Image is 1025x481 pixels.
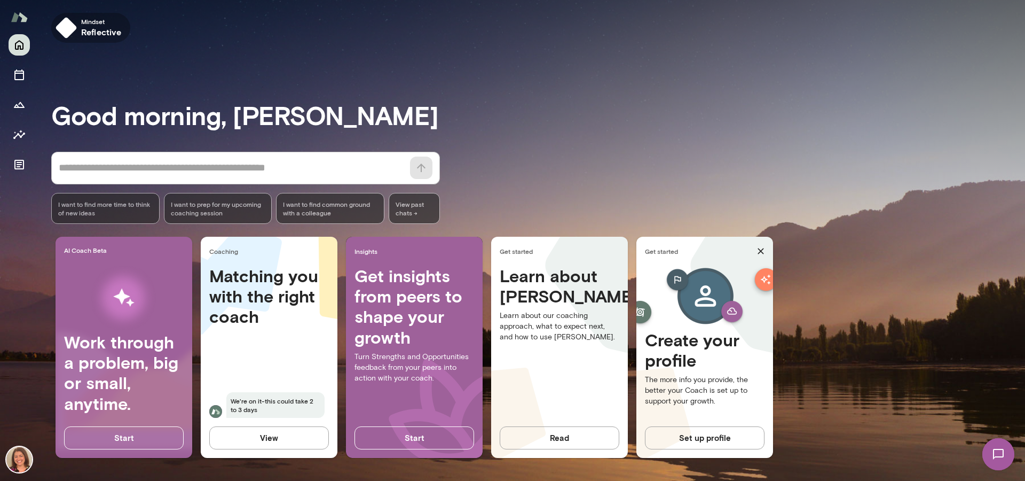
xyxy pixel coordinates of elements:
[171,200,265,217] span: I want to prep for my upcoming coaching session
[56,17,77,38] img: mindset
[51,193,160,224] div: I want to find more time to think of new ideas
[354,266,474,348] h4: Get insights from peers to shape your growth
[649,266,760,330] img: Create profile
[11,7,28,27] img: Mento
[64,332,184,414] h4: Work through a problem, big or small, anytime.
[81,17,122,26] span: Mindset
[58,200,153,217] span: I want to find more time to think of new ideas
[9,94,30,115] button: Growth Plan
[9,154,30,175] button: Documents
[209,426,329,449] button: View
[645,375,764,407] p: The more info you provide, the better your Coach is set up to support your growth.
[645,426,764,449] button: Set up profile
[9,34,30,56] button: Home
[76,264,171,332] img: AI Workflows
[645,247,753,255] span: Get started
[500,426,619,449] button: Read
[226,392,325,418] span: We're on it-this could take 2 to 3 days
[51,100,1025,130] h3: Good morning, [PERSON_NAME]
[283,200,377,217] span: I want to find common ground with a colleague
[9,64,30,86] button: Sessions
[354,352,474,384] p: Turn Strengths and Opportunities feedback from your peers into action with your coach.
[51,13,130,43] button: Mindsetreflective
[500,247,624,255] span: Get started
[81,26,122,38] h6: reflective
[354,247,478,255] span: Insights
[164,193,272,224] div: I want to prep for my upcoming coaching session
[64,246,188,254] span: AI Coach Beta
[9,124,30,145] button: Insights
[209,247,333,255] span: Coaching
[500,266,619,307] h4: Learn about [PERSON_NAME]
[645,330,764,371] h4: Create your profile
[64,426,184,449] button: Start
[389,193,440,224] span: View past chats ->
[500,311,619,343] p: Learn about our coaching approach, what to expect next, and how to use [PERSON_NAME].
[354,426,474,449] button: Start
[6,447,32,472] img: Allie Morton
[209,266,329,327] h4: Matching you with the right coach
[276,193,384,224] div: I want to find common ground with a colleague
